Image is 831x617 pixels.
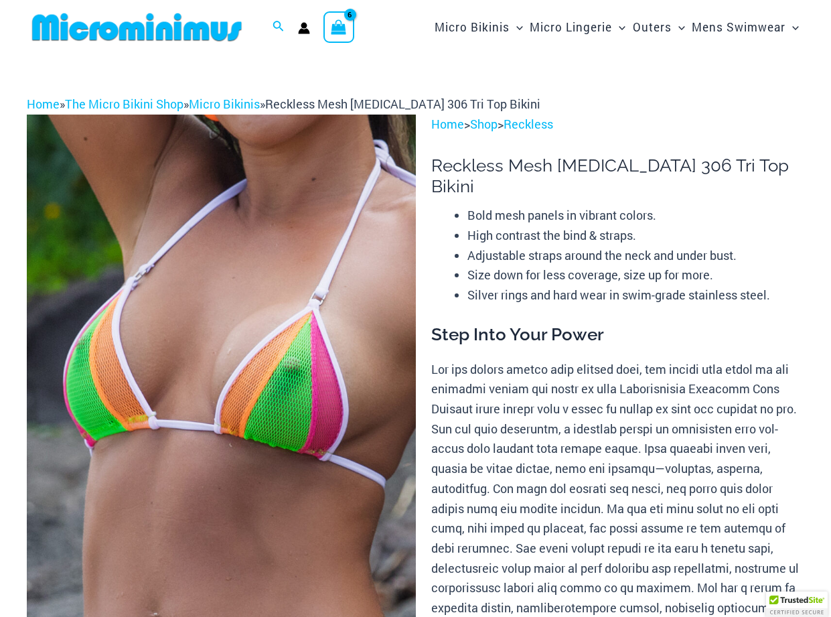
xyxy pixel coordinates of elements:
[431,155,804,197] h1: Reckless Mesh [MEDICAL_DATA] 306 Tri Top Bikini
[467,206,804,226] li: Bold mesh panels in vibrant colors.
[189,96,260,112] a: Micro Bikinis
[429,5,804,50] nav: Site Navigation
[672,10,685,44] span: Menu Toggle
[431,324,804,346] h3: Step Into Your Power
[612,10,625,44] span: Menu Toggle
[688,7,802,48] a: Mens SwimwearMenu ToggleMenu Toggle
[27,96,60,112] a: Home
[27,12,247,42] img: MM SHOP LOGO FLAT
[467,265,804,285] li: Size down for less coverage, size up for more.
[65,96,183,112] a: The Micro Bikini Shop
[785,10,799,44] span: Menu Toggle
[766,592,828,617] div: TrustedSite Certified
[265,96,540,112] span: Reckless Mesh [MEDICAL_DATA] 306 Tri Top Bikini
[467,285,804,305] li: Silver rings and hard wear in swim-grade stainless steel.
[273,19,285,36] a: Search icon link
[431,115,804,135] p: > >
[298,22,310,34] a: Account icon link
[431,116,464,132] a: Home
[633,10,672,44] span: Outers
[431,7,526,48] a: Micro BikinisMenu ToggleMenu Toggle
[629,7,688,48] a: OutersMenu ToggleMenu Toggle
[467,246,804,266] li: Adjustable straps around the neck and under bust.
[27,96,540,112] span: » » »
[692,10,785,44] span: Mens Swimwear
[323,11,354,42] a: View Shopping Cart, 6 items
[504,116,553,132] a: Reckless
[470,116,498,132] a: Shop
[530,10,612,44] span: Micro Lingerie
[526,7,629,48] a: Micro LingerieMenu ToggleMenu Toggle
[510,10,523,44] span: Menu Toggle
[467,226,804,246] li: High contrast the bind & straps.
[435,10,510,44] span: Micro Bikinis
